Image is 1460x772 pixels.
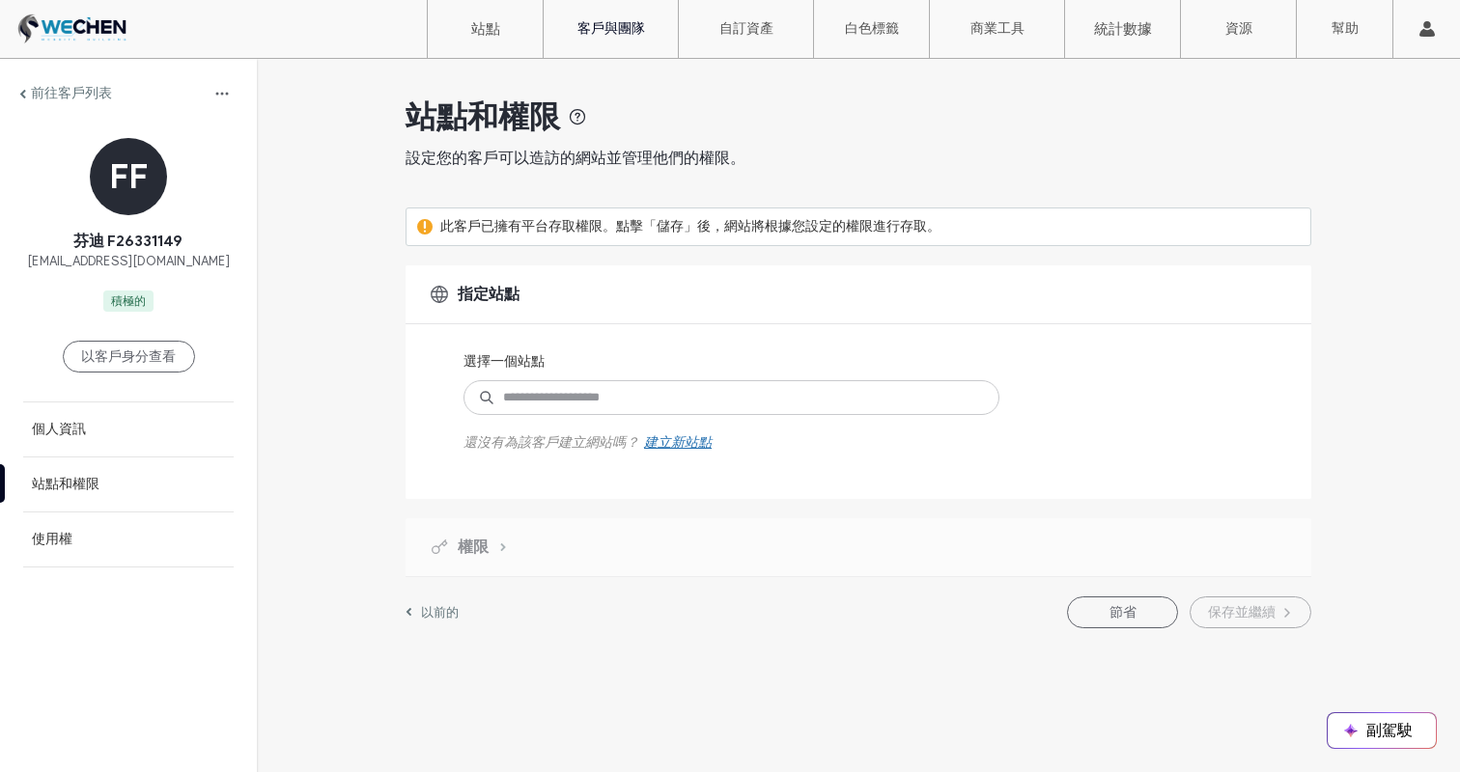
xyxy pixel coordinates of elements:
[845,20,899,37] font: 白色標籤
[32,421,86,437] font: 個人資訊
[1225,20,1252,37] font: 資源
[1109,604,1137,620] font: 節省
[406,604,459,621] a: 以前的
[458,538,489,556] font: 權限
[73,232,182,250] font: 芬迪 F26331149
[1067,596,1178,628] button: 節省
[577,20,645,37] font: 客戶與團隊
[109,155,148,197] font: FF
[463,353,545,370] font: 選擇一個站點
[463,434,639,451] font: 還沒有為該客戶建立網站嗎？
[49,13,79,31] span: 幫助
[719,20,773,37] font: 自訂資產
[970,20,1025,37] font: 商業工具
[1094,20,1152,38] font: 統計數據
[644,434,712,451] font: 建立新站點
[421,605,459,620] font: 以前的
[1366,721,1413,739] font: 副駕駛
[1328,713,1436,748] button: 副駕駛
[1332,20,1359,37] font: 幫助
[31,85,112,101] font: 前往客戶列表
[440,218,941,234] font: 此客戶已擁有平台存取權限。點擊「儲存」後，網站將根據您設定的權限進行存取。
[63,341,195,372] button: 以客戶身分查看
[111,293,146,308] font: 積極的
[81,348,176,365] font: 以客戶身分查看
[458,285,519,303] font: 指定站點
[406,97,560,135] font: 站點和權限
[406,149,745,167] font: 設定您的客戶可以造訪的網站並管理他們的權限。
[32,476,99,492] font: 站點和權限
[32,531,72,547] font: 使用權
[27,254,230,268] font: [EMAIL_ADDRESS][DOMAIN_NAME]
[471,20,500,38] font: 站點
